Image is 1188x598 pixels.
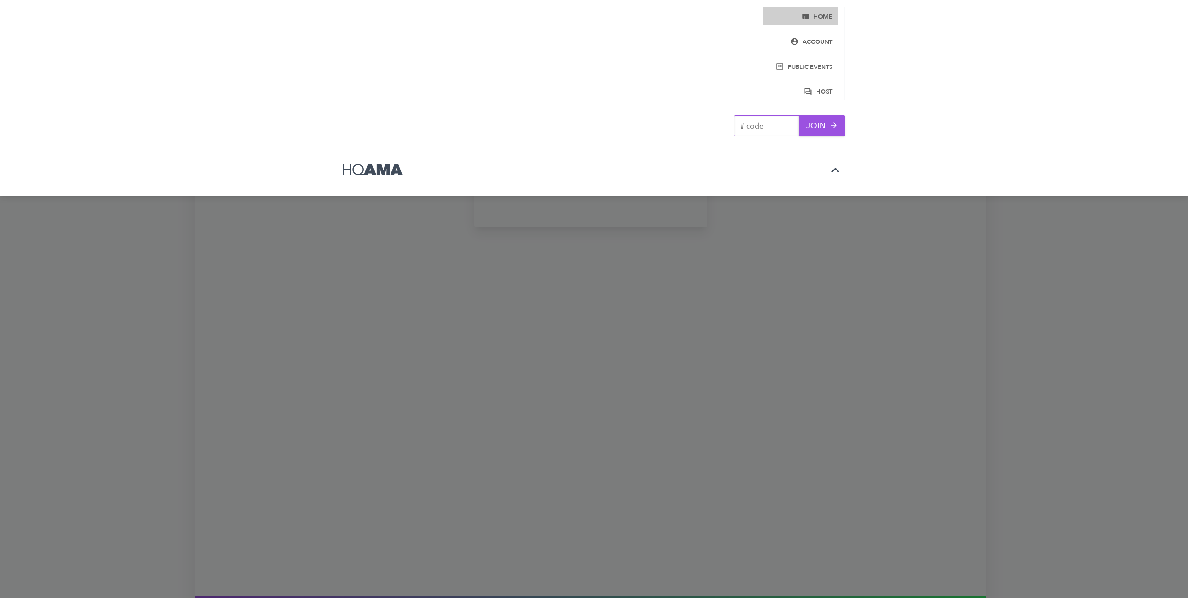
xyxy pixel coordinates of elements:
[769,62,832,73] span: public events
[806,119,838,132] span: join
[769,37,832,48] span: account
[769,87,832,97] span: host
[799,115,845,136] button: join
[769,12,832,22] span: home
